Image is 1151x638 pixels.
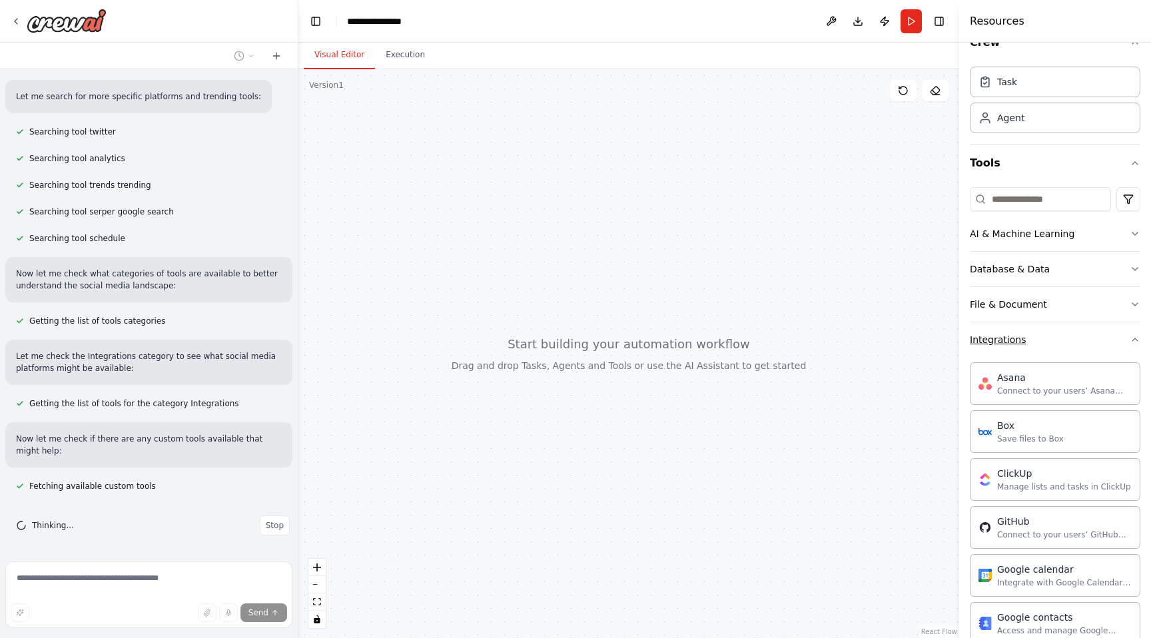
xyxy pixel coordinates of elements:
p: Let me search for more specific platforms and trending tools: [16,91,261,103]
button: Hide right sidebar [930,12,949,31]
img: Asana [978,377,992,390]
div: Manage lists and tasks in ClickUp [997,481,1131,492]
div: ClickUp [997,467,1131,480]
button: Upload files [198,603,216,622]
span: Getting the list of tools categories [29,316,165,326]
h4: Resources [970,13,1024,29]
div: GitHub [997,515,1132,528]
img: Box [978,425,992,438]
button: Click to speak your automation idea [219,603,238,622]
div: File & Document [970,298,1047,311]
button: Improve this prompt [11,603,29,622]
button: zoom in [308,559,326,576]
button: Database & Data [970,252,1140,286]
div: Google calendar [997,563,1132,576]
button: fit view [308,593,326,611]
p: Let me check the Integrations category to see what social media platforms might be available: [16,350,282,374]
button: zoom out [308,576,326,593]
span: Send [248,607,268,618]
button: Visual Editor [304,41,375,69]
div: Integrations [970,333,1026,346]
button: Send [240,603,287,622]
img: Clickup [978,473,992,486]
div: Save files to Box [997,434,1064,444]
img: Logo [27,9,107,33]
div: AI & Machine Learning [970,227,1074,240]
img: Google contacts [978,617,992,630]
button: Crew [970,24,1140,61]
button: Integrations [970,322,1140,357]
button: AI & Machine Learning [970,216,1140,251]
span: Searching tool schedule [29,233,125,244]
span: Searching tool trends trending [29,180,151,190]
div: Version 1 [309,80,344,91]
div: React Flow controls [308,559,326,628]
span: Thinking... [32,520,74,531]
span: Getting the list of tools for the category Integrations [29,398,239,409]
div: Crew [970,61,1140,144]
button: Execution [375,41,436,69]
div: Task [997,75,1017,89]
span: Searching tool twitter [29,127,116,137]
div: Box [997,419,1064,432]
button: Stop [260,515,290,535]
div: Integrate with Google Calendar to manage events, check availability, and access calendar data. [997,577,1132,588]
div: Google contacts [997,611,1132,624]
p: Now let me check if there are any custom tools available that might help: [16,433,282,457]
button: Switch to previous chat [228,48,260,64]
p: Now let me check what categories of tools are available to better understand the social media lan... [16,268,282,292]
div: Connect to your users’ Asana accounts [997,386,1132,396]
div: Connect to your users’ GitHub accounts [997,529,1132,540]
button: File & Document [970,287,1140,322]
img: Google calendar [978,569,992,582]
button: toggle interactivity [308,611,326,628]
div: Agent [997,111,1024,125]
span: Stop [266,520,284,531]
button: Tools [970,145,1140,182]
img: Github [978,521,992,534]
div: Asana [997,371,1132,384]
span: Searching tool serper google search [29,206,174,217]
button: Hide left sidebar [306,12,325,31]
div: Database & Data [970,262,1050,276]
button: Start a new chat [266,48,287,64]
nav: breadcrumb [347,15,416,28]
span: Searching tool analytics [29,153,125,164]
div: Access and manage Google Contacts, including personal contacts and directory information. [997,625,1132,636]
span: Fetching available custom tools [29,481,156,491]
a: React Flow attribution [921,628,957,635]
